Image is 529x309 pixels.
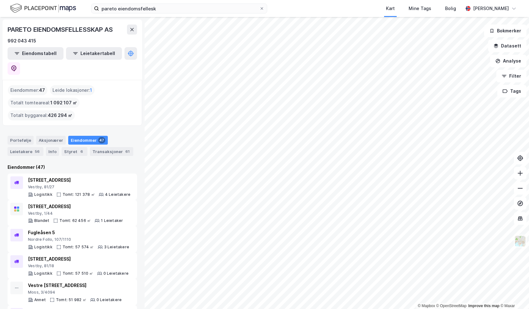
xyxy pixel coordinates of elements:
input: Søk på adresse, matrikkel, gårdeiere, leietakere eller personer [99,4,259,13]
div: Tomt: 121 378 ㎡ [63,192,95,197]
div: Portefølje [8,136,34,145]
div: Totalt tomteareal : [8,98,80,108]
div: Bolig [445,5,456,12]
button: Leietakertabell [66,47,122,60]
div: Vestby, 1/44 [28,211,123,216]
div: Tomt: 57 574 ㎡ [63,245,94,250]
div: [PERSON_NAME] [473,5,509,12]
button: Tags [497,85,526,97]
div: Styret [62,147,87,156]
span: 47 [39,86,45,94]
a: Mapbox [418,304,435,308]
div: Info [46,147,59,156]
div: Tomt: 51 982 ㎡ [56,297,86,302]
div: 56 [34,148,41,155]
button: Filter [496,70,526,82]
div: Logistikk [34,245,52,250]
button: Bokmerker [484,25,526,37]
div: Vestre [STREET_ADDRESS] [28,282,122,289]
div: 6 [79,148,85,155]
div: Nordre Follo, 107/1110 [28,237,129,242]
div: 992 043 415 [8,37,36,45]
div: 3 Leietakere [104,245,129,250]
div: Transaksjoner [90,147,133,156]
div: Logistikk [34,192,52,197]
div: 4 Leietakere [105,192,130,197]
div: PARETO EIENDOMSFELLESSKAP AS [8,25,114,35]
div: Aksjonærer [36,136,66,145]
div: Vestby, 81/18 [28,263,129,268]
img: Z [514,235,526,247]
div: Leide lokasjoner : [50,85,95,95]
span: 426 294 ㎡ [48,112,72,119]
button: Datasett [488,40,526,52]
div: 0 Leietakere [103,271,129,276]
div: [STREET_ADDRESS] [28,203,123,210]
div: [STREET_ADDRESS] [28,176,130,184]
div: Eiendommer : [8,85,47,95]
div: Tomt: 57 510 ㎡ [63,271,93,276]
div: 47 [98,137,105,143]
button: Analyse [490,55,526,67]
div: 0 Leietakere [96,297,122,302]
div: 1 Leietaker [101,218,123,223]
a: OpenStreetMap [436,304,467,308]
img: logo.f888ab2527a4732fd821a326f86c7f29.svg [10,3,76,14]
button: Eiendomstabell [8,47,63,60]
div: Eiendommer [68,136,108,145]
div: Fugleåsen 5 [28,229,129,236]
div: Logistikk [34,271,52,276]
div: Moss, 3/4094 [28,290,122,295]
iframe: Chat Widget [498,279,529,309]
div: Mine Tags [409,5,431,12]
div: Annet [34,297,46,302]
div: [STREET_ADDRESS] [28,255,129,263]
div: Eiendommer (47) [8,163,137,171]
a: Improve this map [468,304,499,308]
div: Totalt byggareal : [8,110,75,120]
span: 1 092 107 ㎡ [50,99,77,107]
div: Blandet [34,218,49,223]
div: Kart [386,5,395,12]
div: Vestby, 81/27 [28,185,130,190]
div: 61 [124,148,131,155]
span: 1 [90,86,92,94]
div: Leietakere [8,147,43,156]
div: Tomt: 62 456 ㎡ [59,218,91,223]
